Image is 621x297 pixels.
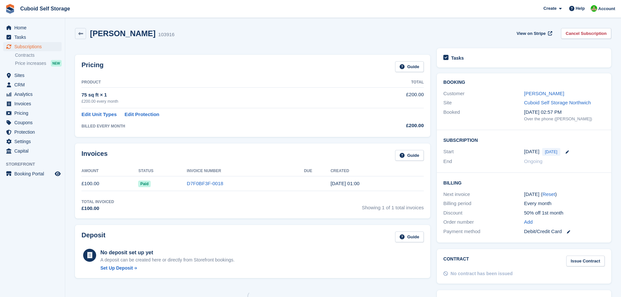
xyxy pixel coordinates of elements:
a: Cancel Subscription [561,28,611,39]
a: Edit Unit Types [81,111,117,118]
a: menu [3,127,62,137]
span: Ongoing [524,158,543,164]
div: Customer [443,90,524,97]
a: Guide [395,61,424,72]
span: Tasks [14,33,53,42]
div: Billing period [443,200,524,207]
a: Issue Contract [566,256,605,266]
time: 2025-09-01 00:00:33 UTC [331,181,360,186]
a: menu [3,118,62,127]
th: Product [81,77,361,88]
div: Over the phone ([PERSON_NAME]) [524,116,605,122]
h2: Billing [443,179,605,186]
th: Status [138,166,187,176]
div: £200.00 [361,122,424,129]
span: Subscriptions [14,42,53,51]
a: D7F0BF3F-0018 [187,181,223,186]
div: NEW [51,60,62,67]
div: 75 sq ft × 1 [81,91,361,99]
div: End [443,158,524,165]
span: Paid [138,181,150,187]
div: Start [443,148,524,156]
a: menu [3,42,62,51]
span: [DATE] [542,148,560,156]
h2: Deposit [81,231,105,242]
span: Settings [14,137,53,146]
a: menu [3,80,62,89]
th: Due [304,166,331,176]
div: [DATE] ( ) [524,191,605,198]
h2: [PERSON_NAME] [90,29,155,38]
a: Edit Protection [125,111,159,118]
span: CRM [14,80,53,89]
a: menu [3,137,62,146]
span: Booking Portal [14,169,53,178]
div: Order number [443,218,524,226]
div: 103916 [158,31,174,38]
img: stora-icon-8386f47178a22dfd0bd8f6a31ec36ba5ce8667c1dd55bd0f319d3a0aa187defe.svg [5,4,15,14]
span: Account [598,6,615,12]
div: Next invoice [443,191,524,198]
th: Created [331,166,424,176]
h2: Invoices [81,150,108,161]
h2: Tasks [451,55,464,61]
p: A deposit can be created here or directly from Storefront bookings. [100,257,235,263]
th: Amount [81,166,138,176]
span: View on Stripe [517,30,546,37]
span: Showing 1 of 1 total invoices [362,199,424,212]
span: Coupons [14,118,53,127]
h2: Subscription [443,137,605,143]
a: Cuboid Self Storage [18,3,73,14]
a: menu [3,169,62,178]
th: Invoice Number [187,166,304,176]
div: 50% off 1st month [524,209,605,217]
th: Total [361,77,424,88]
span: Price increases [15,60,46,67]
a: menu [3,71,62,80]
a: menu [3,109,62,118]
h2: Booking [443,80,605,85]
div: Set Up Deposit [100,265,133,272]
span: Invoices [14,99,53,108]
a: Price increases NEW [15,60,62,67]
a: Guide [395,150,424,161]
div: Every month [524,200,605,207]
div: No deposit set up yet [100,249,235,257]
a: [PERSON_NAME] [524,91,564,96]
div: [DATE] 02:57 PM [524,109,605,116]
span: Sites [14,71,53,80]
a: Add [524,218,533,226]
time: 2025-09-01 00:00:00 UTC [524,148,540,156]
a: Cuboid Self Storage Northwich [524,100,591,105]
div: No contract has been issued [451,270,513,277]
h2: Pricing [81,61,104,72]
a: Set Up Deposit [100,265,235,272]
h2: Contract [443,256,469,266]
span: Home [14,23,53,32]
div: Total Invoiced [81,199,114,205]
div: BILLED EVERY MONTH [81,123,361,129]
span: Protection [14,127,53,137]
a: menu [3,99,62,108]
a: View on Stripe [514,28,554,39]
a: menu [3,33,62,42]
div: £200.00 every month [81,98,361,104]
a: menu [3,90,62,99]
div: Booked [443,109,524,122]
div: Payment method [443,228,524,235]
span: Pricing [14,109,53,118]
div: Discount [443,209,524,217]
a: Preview store [54,170,62,178]
a: menu [3,146,62,156]
a: menu [3,23,62,32]
a: Contracts [15,52,62,58]
span: Capital [14,146,53,156]
span: Help [576,5,585,12]
span: Create [543,5,556,12]
span: Analytics [14,90,53,99]
div: Debit/Credit Card [524,228,605,235]
img: Mark Prince [591,5,597,12]
td: £100.00 [81,176,138,191]
a: Reset [542,191,555,197]
td: £200.00 [361,87,424,108]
